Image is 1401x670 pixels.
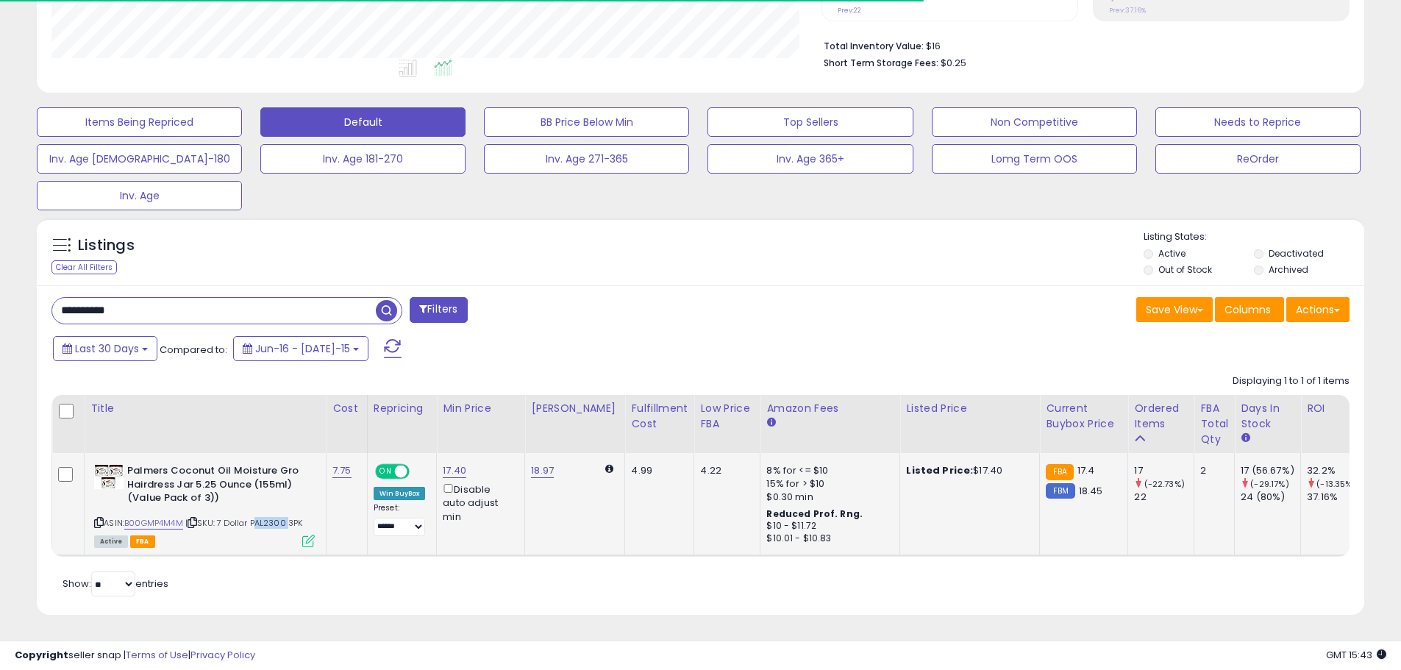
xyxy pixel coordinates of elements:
button: BB Price Below Min [484,107,689,137]
div: ASIN: [94,464,315,546]
button: Inv. Age [37,181,242,210]
div: 15% for > $10 [766,477,888,491]
div: Amazon Fees [766,401,894,416]
div: Win BuyBox [374,487,426,500]
button: Last 30 Days [53,336,157,361]
div: $10.01 - $10.83 [766,532,888,545]
div: Listed Price [906,401,1033,416]
div: $17.40 [906,464,1028,477]
div: Disable auto adjust min [443,481,513,524]
span: Show: entries [63,577,168,591]
label: Out of Stock [1158,263,1212,276]
button: Inv. Age 181-270 [260,144,466,174]
div: Min Price [443,401,518,416]
strong: Copyright [15,648,68,662]
div: FBA Total Qty [1200,401,1228,447]
div: Fulfillment Cost [631,401,688,432]
a: Privacy Policy [190,648,255,662]
div: 2 [1200,464,1223,477]
span: 17.4 [1077,463,1095,477]
div: 17 (56.67%) [1241,464,1300,477]
small: Prev: 22 [838,6,861,15]
span: Last 30 Days [75,341,139,356]
span: Columns [1224,302,1271,317]
b: Short Term Storage Fees: [824,57,938,69]
span: ON [377,466,395,478]
span: 18.45 [1079,484,1103,498]
button: Top Sellers [707,107,913,137]
div: Preset: [374,503,426,536]
div: 4.22 [700,464,749,477]
div: Low Price FBA [700,401,754,432]
div: 24 (80%) [1241,491,1300,504]
span: All listings currently available for purchase on Amazon [94,535,128,548]
small: (-13.35%) [1316,478,1355,490]
span: | SKU: 7 Dollar PAL2300 3PK [185,517,303,529]
button: Jun-16 - [DATE]-15 [233,336,368,361]
small: Amazon Fees. [766,416,775,430]
span: Compared to: [160,343,227,357]
button: Inv. Age 365+ [707,144,913,174]
span: Jun-16 - [DATE]-15 [255,341,350,356]
div: seller snap | | [15,649,255,663]
div: 17 [1134,464,1194,477]
button: Inv. Age 271-365 [484,144,689,174]
small: (-22.73%) [1144,478,1185,490]
small: (-29.17%) [1250,478,1288,490]
a: B00GMP4M4M [124,517,183,530]
div: Displaying 1 to 1 of 1 items [1233,374,1350,388]
div: 4.99 [631,464,682,477]
div: 22 [1134,491,1194,504]
h5: Listings [78,235,135,256]
div: 8% for <= $10 [766,464,888,477]
b: Total Inventory Value: [824,40,924,52]
div: $0.30 min [766,491,888,504]
button: Save View [1136,297,1213,322]
small: FBM [1046,483,1074,499]
div: Title [90,401,320,416]
button: ReOrder [1155,144,1361,174]
b: Listed Price: [906,463,973,477]
button: Filters [410,297,467,323]
button: Lomg Term OOS [932,144,1137,174]
button: Items Being Repriced [37,107,242,137]
a: 18.97 [531,463,554,478]
div: Cost [332,401,361,416]
div: Days In Stock [1241,401,1294,432]
button: Columns [1215,297,1284,322]
small: Days In Stock. [1241,432,1250,445]
div: [PERSON_NAME] [531,401,618,416]
span: 2025-08-15 15:43 GMT [1326,648,1386,662]
img: 51HqCL7xRsL._SL40_.jpg [94,464,124,489]
div: Clear All Filters [51,260,117,274]
span: OFF [407,466,431,478]
label: Archived [1269,263,1308,276]
div: ROI [1307,401,1361,416]
a: 7.75 [332,463,352,478]
b: Palmers Coconut Oil Moisture Gro Hairdress Jar 5.25 Ounce (155ml) (Value Pack of 3)) [127,464,306,509]
small: FBA [1046,464,1073,480]
button: Non Competitive [932,107,1137,137]
div: 32.2% [1307,464,1366,477]
button: Default [260,107,466,137]
a: Terms of Use [126,648,188,662]
div: Repricing [374,401,431,416]
div: Current Buybox Price [1046,401,1122,432]
div: Ordered Items [1134,401,1188,432]
button: Actions [1286,297,1350,322]
span: FBA [130,535,155,548]
button: Inv. Age [DEMOGRAPHIC_DATA]-180 [37,144,242,174]
span: $0.25 [941,56,966,70]
p: Listing States: [1144,230,1364,244]
div: 37.16% [1307,491,1366,504]
label: Active [1158,247,1186,260]
small: Prev: 37.16% [1109,6,1146,15]
a: 17.40 [443,463,466,478]
button: Needs to Reprice [1155,107,1361,137]
label: Deactivated [1269,247,1324,260]
div: $10 - $11.72 [766,520,888,532]
li: $16 [824,36,1338,54]
b: Reduced Prof. Rng. [766,507,863,520]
